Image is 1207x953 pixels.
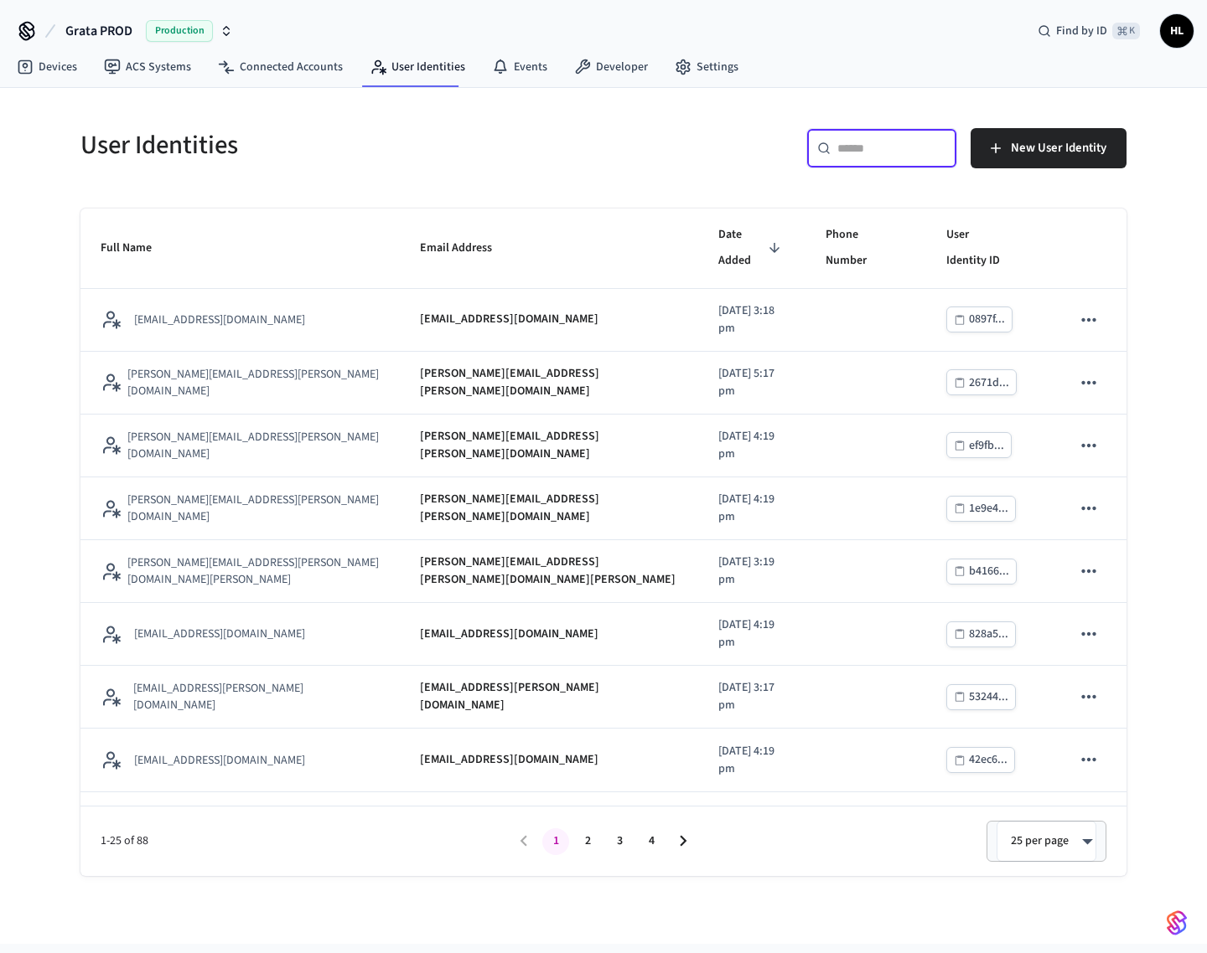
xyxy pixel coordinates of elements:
[718,302,785,337] p: [DATE] 3:18 pm
[997,821,1096,861] div: 25 per page
[1160,14,1194,48] button: HL
[127,429,380,462] p: [PERSON_NAME][EMAIL_ADDRESS][PERSON_NAME][DOMAIN_NAME]
[718,679,785,714] p: [DATE] 3:17 pm
[134,752,305,769] p: [EMAIL_ADDRESS][DOMAIN_NAME]
[420,428,678,463] p: [PERSON_NAME][EMAIL_ADDRESS][PERSON_NAME][DOMAIN_NAME]
[80,128,593,162] h5: User Identities
[946,222,1031,275] span: User Identity ID
[1162,16,1192,46] span: HL
[946,432,1012,458] button: ef9fb...
[420,311,598,328] p: [EMAIL_ADDRESS][DOMAIN_NAME]
[661,52,752,82] a: Settings
[420,235,514,261] span: Email Address
[969,561,1009,582] div: b4166...
[946,307,1013,332] button: 0897f...
[134,312,305,328] p: [EMAIL_ADDRESS][DOMAIN_NAME]
[1024,16,1153,46] div: Find by ID⌘ K
[1011,137,1106,159] span: New User Identity
[971,128,1127,168] button: New User Identity
[420,365,678,400] p: [PERSON_NAME][EMAIL_ADDRESS][PERSON_NAME][DOMAIN_NAME]
[969,624,1008,645] div: 828a5...
[718,616,785,652] p: [DATE] 4:19 pm
[946,369,1017,395] button: 2671d...
[91,52,205,82] a: ACS Systems
[134,626,305,642] p: [EMAIL_ADDRESS][DOMAIN_NAME]
[574,828,601,855] button: Go to page 2
[946,559,1017,585] button: b4166...
[205,52,356,82] a: Connected Accounts
[133,680,380,713] p: [EMAIL_ADDRESS][PERSON_NAME][DOMAIN_NAME]
[946,684,1016,710] button: 53244...
[508,828,699,855] nav: pagination navigation
[420,751,598,769] p: [EMAIL_ADDRESS][DOMAIN_NAME]
[969,498,1008,519] div: 1e9e4...
[420,491,678,526] p: [PERSON_NAME][EMAIL_ADDRESS][PERSON_NAME][DOMAIN_NAME]
[946,747,1015,773] button: 42ec6...
[1112,23,1140,39] span: ⌘ K
[718,554,785,589] p: [DATE] 3:19 pm
[1056,23,1107,39] span: Find by ID
[718,743,785,778] p: [DATE] 4:19 pm
[561,52,661,82] a: Developer
[969,373,1009,394] div: 2671d...
[127,492,380,525] p: [PERSON_NAME][EMAIL_ADDRESS][PERSON_NAME][DOMAIN_NAME]
[718,428,785,463] p: [DATE] 4:19 pm
[542,828,569,855] button: page 1
[127,366,380,399] p: [PERSON_NAME][EMAIL_ADDRESS][PERSON_NAME][DOMAIN_NAME]
[101,832,508,850] span: 1-25 of 88
[826,222,905,275] span: Phone Number
[420,626,598,643] p: [EMAIL_ADDRESS][DOMAIN_NAME]
[969,435,1004,456] div: ef9fb...
[670,828,697,855] button: Go to next page
[969,687,1008,708] div: 53244...
[946,621,1016,647] button: 828a5...
[479,52,561,82] a: Events
[718,365,785,400] p: [DATE] 5:17 pm
[101,235,174,261] span: Full Name
[420,679,678,714] p: [EMAIL_ADDRESS][PERSON_NAME][DOMAIN_NAME]
[969,309,1005,330] div: 0897f...
[638,828,665,855] button: Go to page 4
[127,554,380,588] p: [PERSON_NAME][EMAIL_ADDRESS][PERSON_NAME][DOMAIN_NAME][PERSON_NAME]
[606,828,633,855] button: Go to page 3
[1167,909,1187,936] img: SeamLogoGradient.69752ec5.svg
[969,750,1008,770] div: 42ec6...
[3,52,91,82] a: Devices
[65,21,132,41] span: Grata PROD
[946,496,1016,522] button: 1e9e4...
[356,52,479,82] a: User Identities
[420,554,678,589] p: [PERSON_NAME][EMAIL_ADDRESS][PERSON_NAME][DOMAIN_NAME][PERSON_NAME]
[146,20,213,42] span: Production
[718,491,785,526] p: [DATE] 4:19 pm
[718,222,785,275] span: Date Added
